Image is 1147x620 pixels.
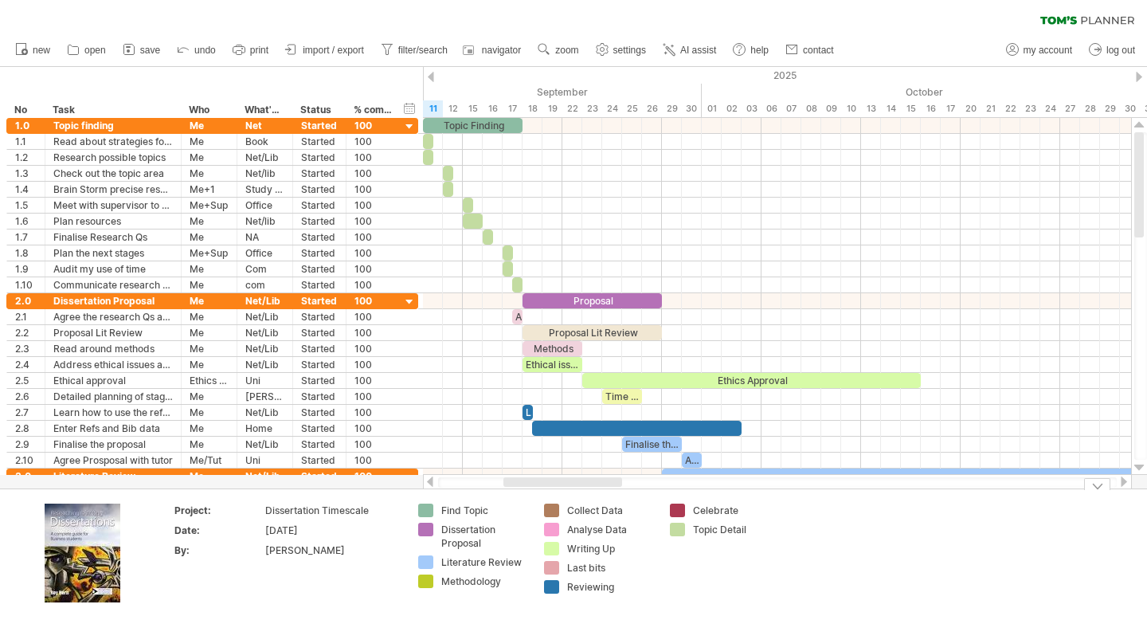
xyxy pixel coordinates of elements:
div: Uni [245,373,284,388]
div: Net/Lib [245,357,284,372]
div: 100 [354,373,393,388]
div: Ethics Approval [582,373,921,388]
div: Proposal Lit Review [523,325,662,340]
div: Wednesday, 17 September 2025 [503,100,523,117]
div: By: [174,543,262,557]
div: Dissertation Timescale [265,504,399,517]
div: 2.8 [15,421,37,436]
div: Ethical approval [53,373,173,388]
div: 3.0 [15,469,37,484]
div: Started [301,389,338,404]
div: Tuesday, 7 October 2025 [781,100,801,117]
div: Book [245,134,284,149]
div: Started [301,118,338,133]
div: 1.4 [15,182,37,197]
div: Address ethical issues and prepare ethical statement [53,357,173,372]
div: Net/lib [245,214,284,229]
a: new [11,40,55,61]
div: Started [301,357,338,372]
div: Uni [245,453,284,468]
div: Literature Review [53,469,173,484]
div: Tuesday, 16 September 2025 [483,100,503,117]
span: save [140,45,160,56]
span: import / export [303,45,364,56]
div: 100 [354,214,393,229]
div: What's needed [245,102,284,118]
div: Topic Finding [423,118,523,133]
div: 1.0 [15,118,37,133]
div: Enter Refs and Bib data [53,421,173,436]
div: Project: [174,504,262,517]
div: Me [190,118,229,133]
div: Find Topic [441,504,528,517]
a: undo [173,40,221,61]
div: Me/Tut [190,453,229,468]
div: Started [301,405,338,420]
div: Started [301,309,338,324]
img: ae64b563-e3e0-416d-90a8-e32b171956a1.jpg [45,504,120,602]
span: zoom [555,45,578,56]
div: Me [190,325,229,340]
div: 100 [354,245,393,261]
a: my account [1002,40,1077,61]
div: 100 [354,421,393,436]
div: Thursday, 18 September 2025 [523,100,542,117]
div: hide legend [1084,478,1110,490]
div: 100 [354,325,393,340]
div: Started [301,325,338,340]
div: Net/Lib [245,325,284,340]
div: Read around methods [53,341,173,356]
div: Started [301,373,338,388]
div: 1.9 [15,261,37,277]
div: Started [301,453,338,468]
div: Wednesday, 8 October 2025 [801,100,821,117]
div: Agree Prosposal with tutor [53,453,173,468]
span: navigator [482,45,521,56]
div: 1.5 [15,198,37,213]
a: AI assist [659,40,721,61]
span: open [84,45,106,56]
div: Me [190,309,229,324]
div: Thursday, 11 September 2025 [423,100,443,117]
div: Wednesday, 15 October 2025 [901,100,921,117]
div: Started [301,182,338,197]
div: 2.2 [15,325,37,340]
div: Agree the research Qs and scope [53,309,173,324]
div: Detailed planning of stages [53,389,173,404]
div: 1.3 [15,166,37,181]
div: Topic Detail [693,523,780,536]
div: 100 [354,341,393,356]
div: Me+Sup [190,198,229,213]
div: Net/Lib [245,405,284,420]
a: log out [1085,40,1140,61]
div: Wednesday, 24 September 2025 [602,100,622,117]
div: Me [190,357,229,372]
span: settings [613,45,646,56]
div: Reviewing [567,580,654,594]
div: 2.9 [15,437,37,452]
div: NA [245,230,284,245]
a: help [729,40,773,61]
a: navigator [460,40,526,61]
div: Last bits [567,561,654,575]
div: 100 [354,277,393,292]
div: Thursday, 30 October 2025 [1120,100,1140,117]
div: Thursday, 9 October 2025 [821,100,841,117]
div: Tuesday, 14 October 2025 [881,100,901,117]
div: 2.0 [15,293,37,308]
div: 100 [354,389,393,404]
div: Wednesday, 22 October 2025 [1000,100,1020,117]
div: Finalise the Proposal [622,437,682,452]
div: Task [53,102,172,118]
div: Tuesday, 28 October 2025 [1080,100,1100,117]
div: Started [301,293,338,308]
div: Friday, 12 September 2025 [443,100,463,117]
div: Started [301,214,338,229]
div: Brain Storm precise research Qs [53,182,173,197]
span: help [750,45,769,56]
div: Started [301,134,338,149]
a: open [63,40,111,61]
div: 2.5 [15,373,37,388]
div: Me+Sup [190,245,229,261]
div: Net/Lib [245,341,284,356]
